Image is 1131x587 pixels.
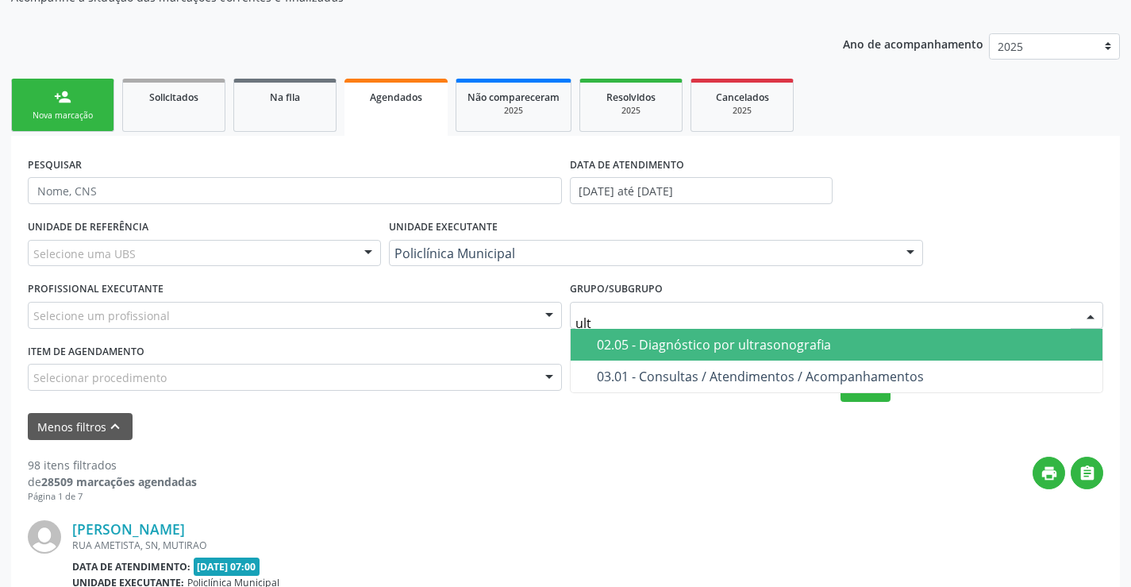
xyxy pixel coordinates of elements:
p: Ano de acompanhamento [843,33,983,53]
span: Selecione uma UBS [33,245,136,262]
label: Grupo/Subgrupo [570,277,663,302]
i: keyboard_arrow_up [106,418,124,435]
button: print [1033,457,1065,489]
i:  [1079,465,1096,482]
label: PROFISSIONAL EXECUTANTE [28,277,163,302]
span: Policlínica Municipal [394,245,891,261]
span: Solicitados [149,91,198,104]
span: Selecionar procedimento [33,369,167,386]
strong: 28509 marcações agendadas [41,474,197,489]
input: Selecione um intervalo [570,177,833,204]
div: 03.01 - Consultas / Atendimentos / Acompanhamentos [597,370,1094,383]
button: Menos filtroskeyboard_arrow_up [28,413,133,441]
span: Não compareceram [467,91,560,104]
div: 2025 [591,105,671,117]
div: 98 itens filtrados [28,457,197,473]
div: Nova marcação [23,110,102,122]
span: [DATE] 07:00 [194,558,260,576]
img: img [28,520,61,554]
div: 2025 [467,105,560,117]
input: Nome, CNS [28,177,562,204]
label: PESQUISAR [28,153,82,177]
label: UNIDADE EXECUTANTE [389,215,498,240]
button:  [1071,457,1103,489]
div: de [28,473,197,490]
span: Agendados [370,91,422,104]
span: Resolvidos [606,91,656,104]
b: Data de atendimento: [72,560,190,573]
div: person_add [54,88,71,106]
div: 02.05 - Diagnóstico por ultrasonografia [597,338,1094,351]
div: Página 1 de 7 [28,490,197,504]
label: DATA DE ATENDIMENTO [570,153,684,177]
a: [PERSON_NAME] [72,520,185,538]
i: print [1041,465,1058,482]
span: Na fila [270,91,300,104]
div: 2025 [702,105,782,117]
label: Item de agendamento [28,340,144,365]
span: Cancelados [716,91,769,104]
label: UNIDADE DE REFERÊNCIA [28,215,148,240]
input: Selecione um grupo ou subgrupo [575,307,1071,339]
div: RUA AMETISTA, SN, MUTIRAO [72,539,865,552]
span: Selecione um profissional [33,307,170,324]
